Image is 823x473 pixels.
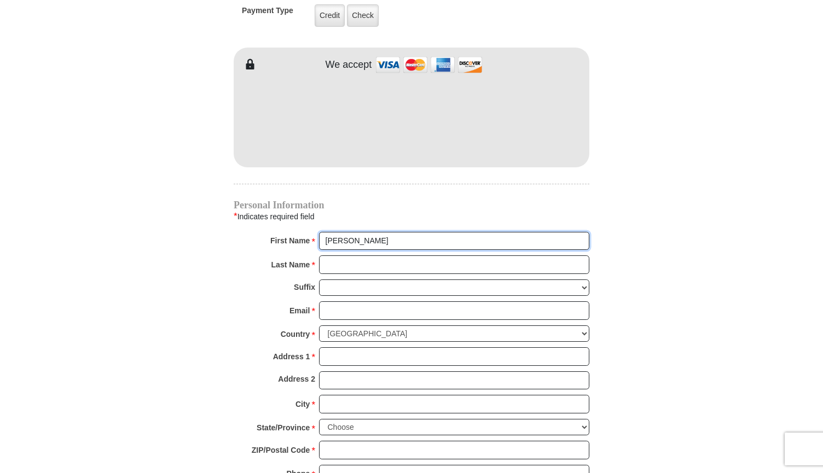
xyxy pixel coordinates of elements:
strong: Email [289,303,310,318]
img: credit cards accepted [374,53,484,77]
strong: Address 1 [273,349,310,364]
strong: Suffix [294,279,315,295]
strong: Address 2 [278,371,315,387]
strong: State/Province [257,420,310,435]
strong: Country [281,326,310,342]
h4: Personal Information [234,201,589,209]
strong: City [295,396,310,412]
div: Indicates required field [234,209,589,224]
h4: We accept [326,59,372,71]
strong: First Name [270,233,310,248]
label: Credit [315,4,345,27]
h5: Payment Type [242,6,293,21]
strong: ZIP/Postal Code [252,442,310,458]
strong: Last Name [271,257,310,272]
label: Check [347,4,379,27]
